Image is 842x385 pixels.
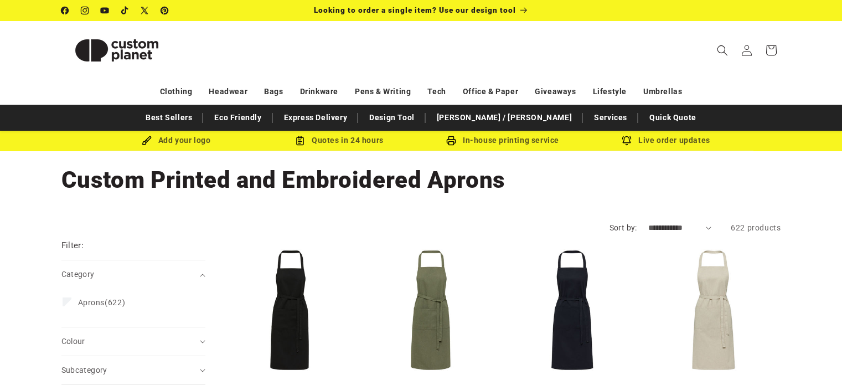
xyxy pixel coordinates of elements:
[314,6,516,14] span: Looking to order a single item? Use our design tool
[140,108,198,127] a: Best Sellers
[142,136,152,146] img: Brush Icon
[258,134,421,147] div: Quotes in 24 hours
[593,82,627,101] a: Lifestyle
[644,108,702,127] a: Quick Quote
[355,82,411,101] a: Pens & Writing
[295,136,305,146] img: Order Updates Icon
[61,165,781,195] h1: Custom Printed and Embroidered Aprons
[209,108,267,127] a: Eco Friendly
[427,82,446,101] a: Tech
[160,82,193,101] a: Clothing
[57,21,176,79] a: Custom Planet
[61,356,205,384] summary: Subcategory (0 selected)
[446,136,456,146] img: In-house printing
[731,223,781,232] span: 622 products
[61,337,85,346] span: Colour
[278,108,353,127] a: Express Delivery
[95,134,258,147] div: Add your logo
[264,82,283,101] a: Bags
[364,108,420,127] a: Design Tool
[209,82,247,101] a: Headwear
[421,134,585,147] div: In-house printing service
[78,298,105,307] span: Aprons
[61,260,205,289] summary: Category (0 selected)
[61,327,205,356] summary: Colour (0 selected)
[61,270,95,279] span: Category
[609,223,637,232] label: Sort by:
[710,38,735,63] summary: Search
[643,82,682,101] a: Umbrellas
[61,239,84,252] h2: Filter:
[300,82,338,101] a: Drinkware
[61,366,107,374] span: Subcategory
[61,25,172,75] img: Custom Planet
[463,82,518,101] a: Office & Paper
[588,108,633,127] a: Services
[622,136,632,146] img: Order updates
[585,134,748,147] div: Live order updates
[431,108,577,127] a: [PERSON_NAME] / [PERSON_NAME]
[787,332,842,385] iframe: Chat Widget
[78,297,126,307] span: (622)
[535,82,576,101] a: Giveaways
